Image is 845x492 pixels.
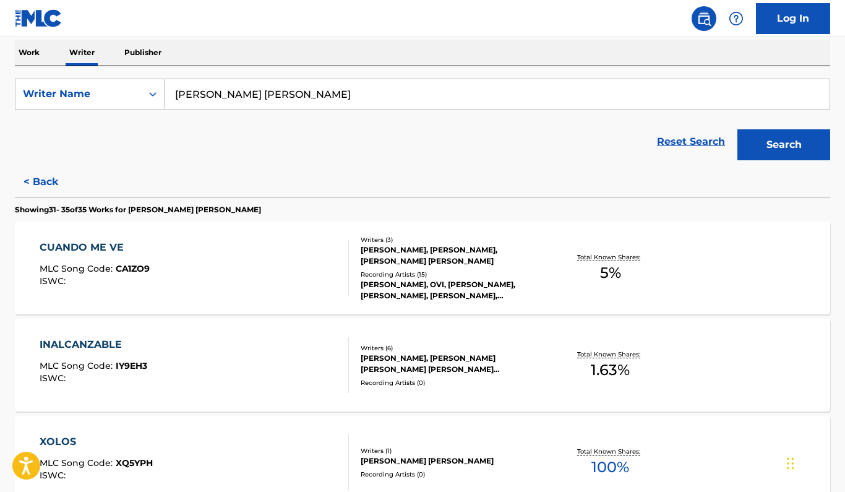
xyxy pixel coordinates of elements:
span: MLC Song Code : [40,263,116,274]
div: [PERSON_NAME] [PERSON_NAME] [361,455,543,467]
div: Recording Artists ( 0 ) [361,470,543,479]
span: CA1ZO9 [116,263,150,274]
div: Recording Artists ( 15 ) [361,270,543,279]
p: Publisher [121,40,165,66]
p: Writer [66,40,98,66]
button: < Back [15,166,89,197]
div: Writer Name [23,87,134,101]
button: Search [737,129,830,160]
div: INALCANZABLE [40,337,147,352]
div: Writers ( 6 ) [361,343,543,353]
div: Help [724,6,748,31]
p: Total Known Shares: [577,252,643,262]
a: Reset Search [651,128,731,155]
img: help [729,11,744,26]
div: Recording Artists ( 0 ) [361,378,543,387]
img: MLC Logo [15,9,62,27]
span: 100 % [591,456,629,478]
span: 5 % [600,262,621,284]
div: CUANDO ME VE [40,240,150,255]
a: CUANDO ME VEMLC Song Code:CA1ZO9ISWC:Writers (3)[PERSON_NAME], [PERSON_NAME], [PERSON_NAME] [PERS... [15,222,830,314]
a: INALCANZABLEMLC Song Code:IY9EH3ISWC:Writers (6)[PERSON_NAME], [PERSON_NAME] [PERSON_NAME] [PERSO... [15,319,830,412]
div: Writers ( 3 ) [361,235,543,244]
div: [PERSON_NAME], OVI, [PERSON_NAME], [PERSON_NAME], [PERSON_NAME], [PERSON_NAME], [PERSON_NAME] [361,279,543,301]
span: ISWC : [40,373,69,384]
div: Drag [787,445,794,482]
p: Showing 31 - 35 of 35 Works for [PERSON_NAME] [PERSON_NAME] [15,204,261,215]
div: Writers ( 1 ) [361,446,543,455]
p: Total Known Shares: [577,350,643,359]
form: Search Form [15,79,830,166]
div: [PERSON_NAME], [PERSON_NAME], [PERSON_NAME] [PERSON_NAME] [361,244,543,267]
span: MLC Song Code : [40,457,116,468]
span: 1.63 % [591,359,630,381]
div: XOLOS [40,434,153,449]
img: search [697,11,711,26]
p: Total Known Shares: [577,447,643,456]
div: [PERSON_NAME], [PERSON_NAME] [PERSON_NAME] [PERSON_NAME] [PERSON_NAME] [PERSON_NAME] [PERSON_NAME... [361,353,543,375]
iframe: Chat Widget [783,433,845,492]
span: IY9EH3 [116,360,147,371]
span: ISWC : [40,275,69,287]
span: MLC Song Code : [40,360,116,371]
span: XQ5YPH [116,457,153,468]
a: Public Search [692,6,716,31]
p: Work [15,40,43,66]
span: ISWC : [40,470,69,481]
a: Log In [756,3,830,34]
